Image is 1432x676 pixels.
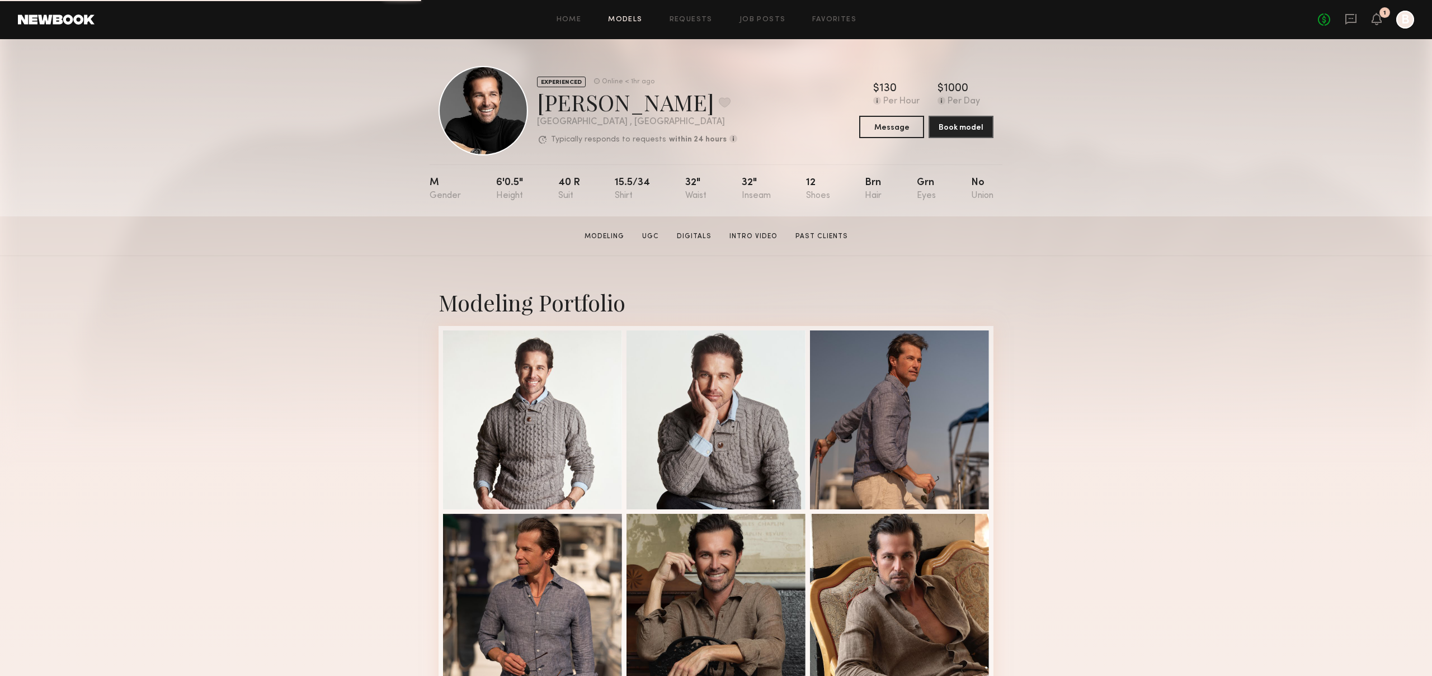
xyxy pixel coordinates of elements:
button: Book model [929,116,993,138]
a: Modeling [580,231,629,242]
div: 32" [742,178,771,201]
div: [GEOGRAPHIC_DATA] , [GEOGRAPHIC_DATA] [537,117,737,127]
div: EXPERIENCED [537,77,586,87]
div: $ [938,83,944,94]
p: Typically responds to requests [551,136,666,144]
button: Message [859,116,924,138]
div: Brn [865,178,882,201]
div: 6'0.5" [496,178,523,201]
div: M [430,178,461,201]
div: Per Hour [883,97,920,107]
b: within 24 hours [669,136,727,144]
a: Models [608,16,642,23]
a: UGC [638,231,663,242]
div: 1 [1383,10,1386,16]
a: B [1396,11,1414,29]
div: Online < 1hr ago [602,78,654,86]
div: Grn [917,178,936,201]
div: 1000 [944,83,968,94]
a: Job Posts [739,16,786,23]
a: Past Clients [791,231,852,242]
div: No [971,178,993,201]
div: Modeling Portfolio [439,287,993,317]
a: Requests [670,16,713,23]
div: $ [873,83,879,94]
a: Digitals [672,231,716,242]
div: 15.5/34 [615,178,650,201]
div: [PERSON_NAME] [537,87,737,117]
a: Favorites [812,16,856,23]
div: 130 [879,83,897,94]
a: Intro Video [725,231,782,242]
div: Per Day [948,97,980,107]
div: 12 [806,178,830,201]
div: 32" [685,178,706,201]
div: 40 r [558,178,580,201]
a: Home [557,16,582,23]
